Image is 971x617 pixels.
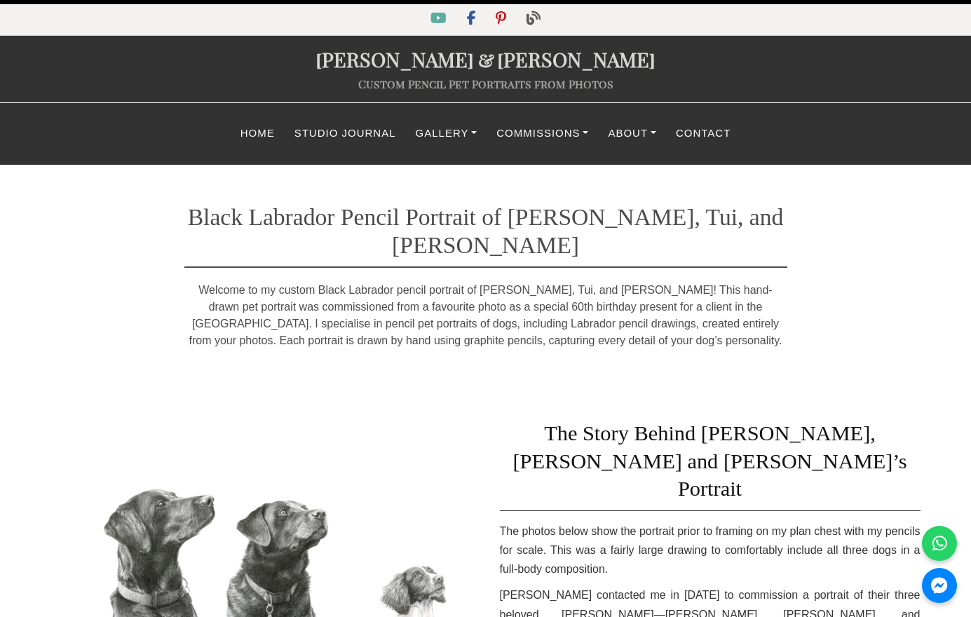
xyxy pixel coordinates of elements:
h2: The Story Behind [PERSON_NAME], [PERSON_NAME] and [PERSON_NAME]’s Portrait [500,406,921,511]
span: & [474,46,497,72]
a: WhatsApp [922,526,957,561]
p: Welcome to my custom Black Labrador pencil portrait of [PERSON_NAME], Tui, and [PERSON_NAME]! Thi... [184,282,787,349]
a: Commissions [487,120,598,147]
a: Contact [666,120,740,147]
a: Custom Pencil Pet Portraits from Photos [358,76,613,91]
a: [PERSON_NAME]&[PERSON_NAME] [315,46,656,72]
a: Gallery [406,120,487,147]
p: The photos below show the portrait prior to framing on my plan chest with my pencils for scale. T... [500,522,921,579]
h1: Black Labrador Pencil Portrait of [PERSON_NAME], Tui, and [PERSON_NAME] [184,182,787,269]
a: Studio Journal [285,120,406,147]
a: Home [231,120,285,147]
a: Pinterest [487,13,517,25]
a: Facebook [459,13,487,25]
a: Blog [518,13,549,25]
a: YouTube [422,13,458,25]
a: About [598,120,666,147]
a: Messenger [922,568,957,603]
